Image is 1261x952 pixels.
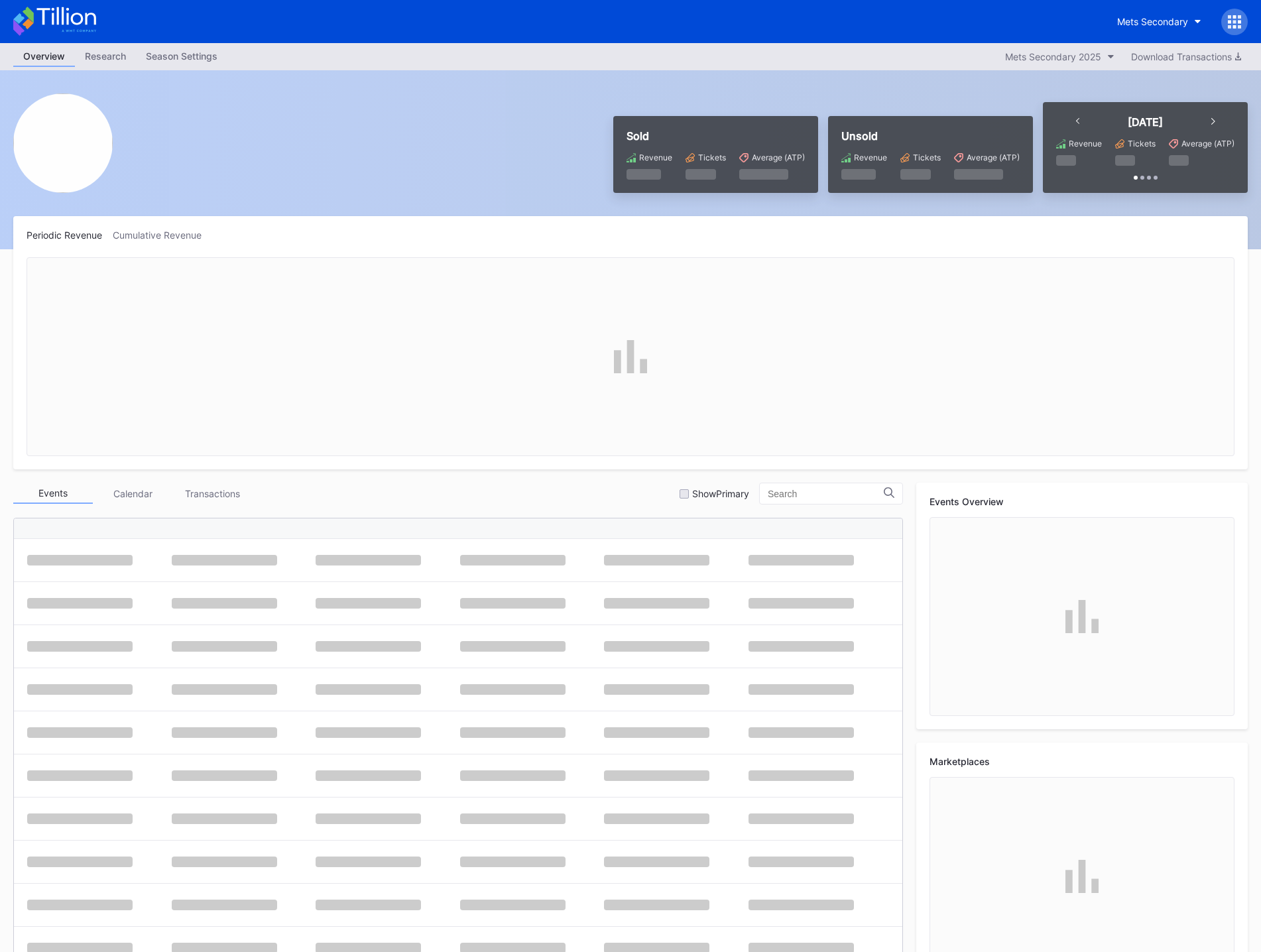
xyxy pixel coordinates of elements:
[1005,51,1101,62] div: Mets Secondary 2025
[1181,139,1234,149] div: Average (ATP)
[841,129,1020,143] div: Unsold
[1069,139,1102,149] div: Revenue
[854,152,887,162] div: Revenue
[967,152,1020,162] div: Average (ATP)
[930,496,1234,507] div: Events Overview
[1124,48,1248,66] button: Download Transactions
[930,756,1234,767] div: Marketplaces
[692,488,749,499] div: Show Primary
[1128,115,1163,129] div: [DATE]
[75,46,136,67] a: Research
[1131,51,1241,62] div: Download Transactions
[93,483,172,504] div: Calendar
[27,229,113,241] div: Periodic Revenue
[752,152,805,162] div: Average (ATP)
[913,152,941,162] div: Tickets
[998,48,1121,66] button: Mets Secondary 2025
[172,483,252,504] div: Transactions
[1107,9,1211,34] button: Mets Secondary
[698,152,726,162] div: Tickets
[639,152,672,162] div: Revenue
[1117,16,1188,27] div: Mets Secondary
[13,46,75,67] a: Overview
[627,129,805,143] div: Sold
[1128,139,1156,149] div: Tickets
[136,46,227,66] div: Season Settings
[136,46,227,67] a: Season Settings
[768,489,884,499] input: Search
[113,229,212,241] div: Cumulative Revenue
[75,46,136,66] div: Research
[13,483,93,504] div: Events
